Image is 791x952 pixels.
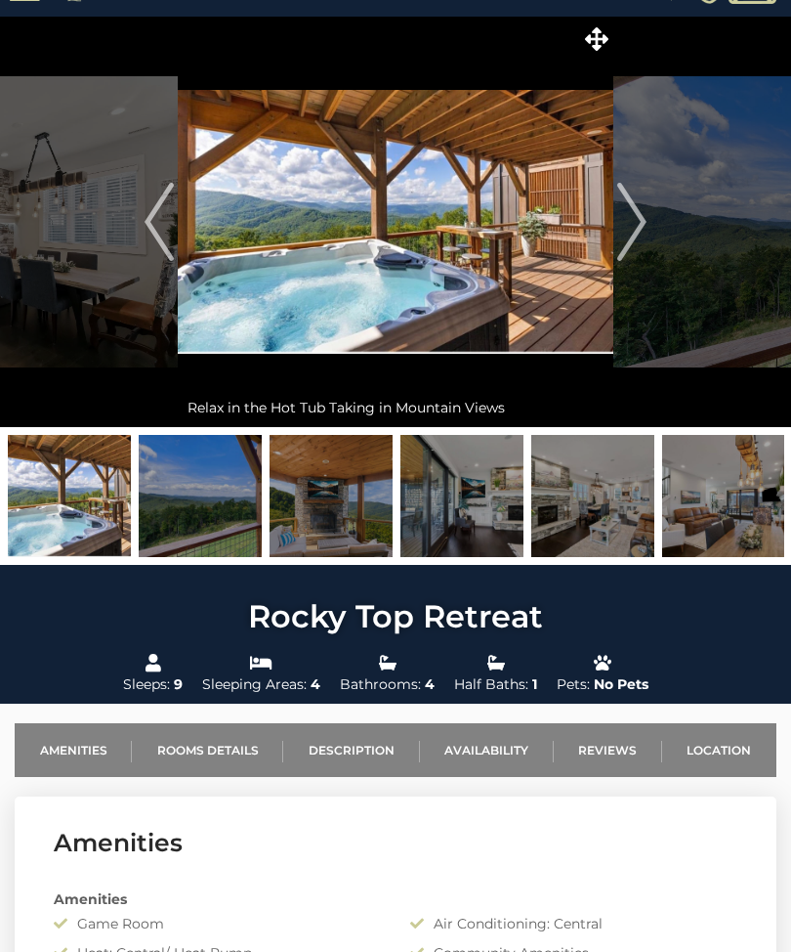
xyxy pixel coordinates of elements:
[132,723,283,777] a: Rooms Details
[145,183,174,261] img: arrow
[531,435,654,557] img: 165420060
[662,723,776,777] a: Location
[15,723,132,777] a: Amenities
[178,388,613,427] div: Relax in the Hot Tub Taking in Mountain Views
[554,723,662,777] a: Reviews
[39,914,395,933] div: Game Room
[420,723,554,777] a: Availability
[617,183,646,261] img: arrow
[662,435,785,557] img: 165422456
[270,435,393,557] img: 165212962
[283,723,419,777] a: Description
[139,435,262,557] img: 165206876
[400,435,523,557] img: 165422485
[8,435,131,557] img: 165290616
[141,17,178,427] button: Previous
[39,889,752,909] div: Amenities
[54,826,737,860] h3: Amenities
[395,914,752,933] div: Air Conditioning: Central
[613,17,650,427] button: Next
